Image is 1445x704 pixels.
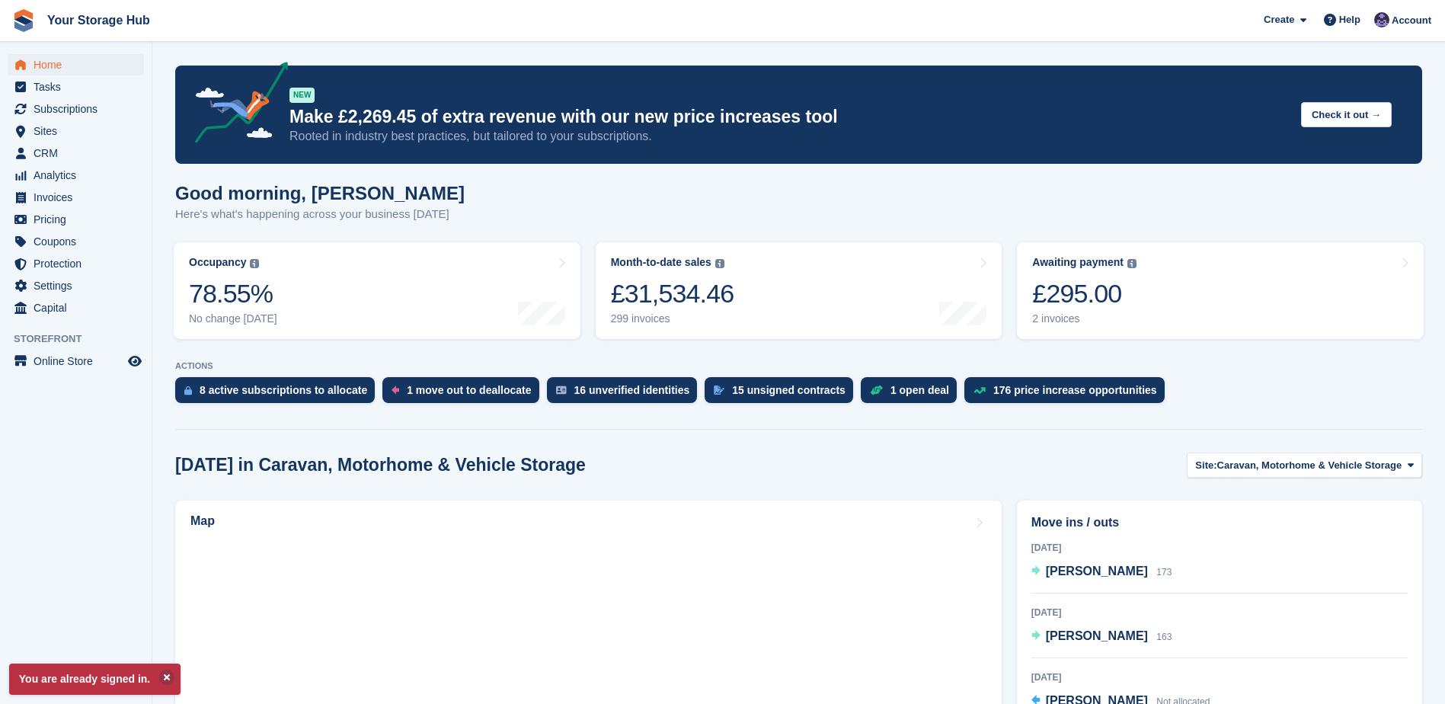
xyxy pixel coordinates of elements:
div: [DATE] [1031,541,1408,555]
img: Liam Beddard [1374,12,1389,27]
span: Invoices [34,187,125,208]
a: 16 unverified identities [547,377,705,411]
a: menu [8,142,144,164]
img: icon-info-grey-7440780725fd019a000dd9b08b2336e03edf1995a4989e88bcd33f0948082b44.svg [1127,259,1136,268]
span: 173 [1156,567,1172,578]
a: [PERSON_NAME] 163 [1031,627,1172,647]
span: Online Store [34,350,125,372]
div: [DATE] [1031,606,1408,619]
span: Tasks [34,76,125,98]
a: menu [8,253,144,274]
span: Site: [1195,458,1216,473]
a: menu [8,350,144,372]
span: CRM [34,142,125,164]
span: Pricing [34,209,125,230]
span: Sites [34,120,125,142]
span: Help [1339,12,1360,27]
div: 2 invoices [1032,312,1136,325]
a: Your Storage Hub [41,8,156,33]
span: 163 [1156,632,1172,642]
span: Settings [34,275,125,296]
p: ACTIONS [175,361,1422,371]
div: £295.00 [1032,278,1136,309]
div: Awaiting payment [1032,256,1124,269]
a: menu [8,120,144,142]
button: Check it out → [1301,102,1392,127]
div: 8 active subscriptions to allocate [200,384,367,396]
h2: Map [190,514,215,528]
a: 15 unsigned contracts [705,377,861,411]
img: price-adjustments-announcement-icon-8257ccfd72463d97f412b2fc003d46551f7dbcb40ab6d574587a9cd5c0d94... [182,62,289,149]
a: 8 active subscriptions to allocate [175,377,382,411]
a: 1 open deal [861,377,964,411]
div: No change [DATE] [189,312,277,325]
a: menu [8,275,144,296]
p: Here's what's happening across your business [DATE] [175,206,465,223]
div: 1 open deal [890,384,949,396]
div: 176 price increase opportunities [993,384,1157,396]
a: menu [8,209,144,230]
img: active_subscription_to_allocate_icon-d502201f5373d7db506a760aba3b589e785aa758c864c3986d89f69b8ff3... [184,386,192,395]
div: NEW [289,88,315,103]
span: Create [1264,12,1294,27]
h1: Good morning, [PERSON_NAME] [175,183,465,203]
span: Coupons [34,231,125,252]
div: Occupancy [189,256,246,269]
span: Analytics [34,165,125,186]
div: Month-to-date sales [611,256,711,269]
span: Subscriptions [34,98,125,120]
a: menu [8,165,144,186]
div: 1 move out to deallocate [407,384,531,396]
button: Site: Caravan, Motorhome & Vehicle Storage [1187,453,1422,478]
a: Awaiting payment £295.00 2 invoices [1017,242,1424,339]
a: menu [8,187,144,208]
a: menu [8,98,144,120]
div: 299 invoices [611,312,734,325]
p: Rooted in industry best practices, but tailored to your subscriptions. [289,128,1289,145]
a: 176 price increase opportunities [964,377,1172,411]
p: You are already signed in. [9,664,181,695]
a: menu [8,76,144,98]
span: Storefront [14,331,152,347]
span: [PERSON_NAME] [1046,629,1148,642]
a: menu [8,297,144,318]
a: menu [8,54,144,75]
div: 15 unsigned contracts [732,384,846,396]
img: verify_identity-adf6edd0f0f0b5bbfe63781bf79b02c33cf7c696d77639b501bdc392416b5a36.svg [556,386,567,395]
div: 16 unverified identities [574,384,690,396]
a: menu [8,231,144,252]
span: Home [34,54,125,75]
span: Capital [34,297,125,318]
img: price_increase_opportunities-93ffe204e8149a01c8c9dc8f82e8f89637d9d84a8eef4429ea346261dce0b2c0.svg [973,387,986,394]
span: Caravan, Motorhome & Vehicle Storage [1217,458,1402,473]
div: [DATE] [1031,670,1408,684]
img: move_outs_to_deallocate_icon-f764333ba52eb49d3ac5e1228854f67142a1ed5810a6f6cc68b1a99e826820c5.svg [392,386,399,395]
a: [PERSON_NAME] 173 [1031,562,1172,582]
a: Occupancy 78.55% No change [DATE] [174,242,580,339]
img: icon-info-grey-7440780725fd019a000dd9b08b2336e03edf1995a4989e88bcd33f0948082b44.svg [715,259,724,268]
p: Make £2,269.45 of extra revenue with our new price increases tool [289,106,1289,128]
img: stora-icon-8386f47178a22dfd0bd8f6a31ec36ba5ce8667c1dd55bd0f319d3a0aa187defe.svg [12,9,35,32]
h2: [DATE] in Caravan, Motorhome & Vehicle Storage [175,455,586,475]
span: Protection [34,253,125,274]
span: [PERSON_NAME] [1046,565,1148,578]
div: £31,534.46 [611,278,734,309]
a: Preview store [126,352,144,370]
a: Month-to-date sales £31,534.46 299 invoices [596,242,1002,339]
img: deal-1b604bf984904fb50ccaf53a9ad4b4a5d6e5aea283cecdc64d6e3604feb123c2.svg [870,385,883,395]
div: 78.55% [189,278,277,309]
span: Account [1392,13,1431,28]
a: 1 move out to deallocate [382,377,546,411]
h2: Move ins / outs [1031,514,1408,532]
img: contract_signature_icon-13c848040528278c33f63329250d36e43548de30e8caae1d1a13099fd9432cc5.svg [714,386,724,395]
img: icon-info-grey-7440780725fd019a000dd9b08b2336e03edf1995a4989e88bcd33f0948082b44.svg [250,259,259,268]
